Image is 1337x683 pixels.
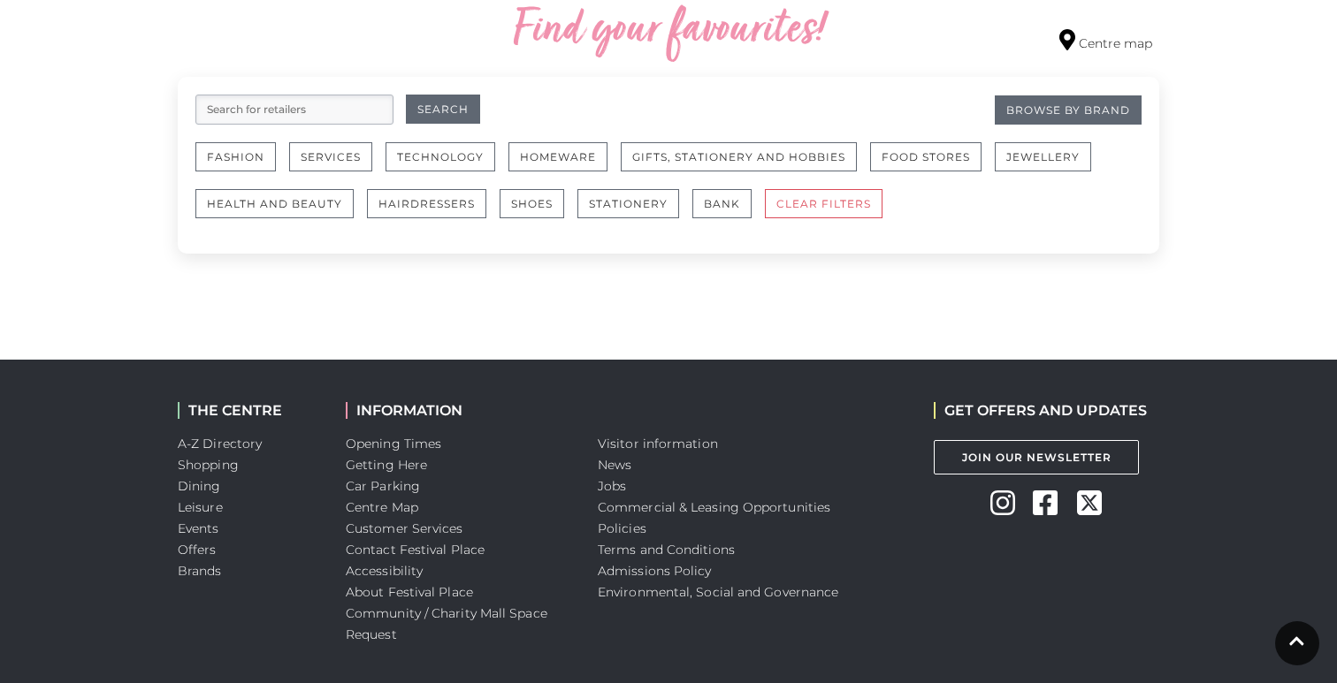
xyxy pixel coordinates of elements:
a: Technology [386,142,508,189]
a: A-Z Directory [178,436,262,452]
a: Jewellery [995,142,1104,189]
a: Health and Beauty [195,189,367,236]
h2: THE CENTRE [178,402,319,419]
h2: INFORMATION [346,402,571,419]
a: Brands [178,563,222,579]
a: Policies [598,520,646,536]
a: Commercial & Leasing Opportunities [598,499,830,515]
a: Car Parking [346,478,420,494]
a: CLEAR FILTERS [765,189,896,236]
button: Shoes [500,189,564,218]
a: Browse By Brand [995,95,1142,125]
button: Technology [386,142,495,171]
a: Gifts, Stationery and Hobbies [621,142,870,189]
a: Shoes [500,189,577,236]
a: Services [289,142,386,189]
a: News [598,457,631,473]
a: Admissions Policy [598,563,712,579]
a: Leisure [178,499,223,515]
a: Accessibility [346,563,423,579]
button: Bank [692,189,752,218]
a: Homeware [508,142,621,189]
a: Shopping [178,457,239,473]
a: Customer Services [346,520,463,536]
a: Offers [178,542,217,558]
button: CLEAR FILTERS [765,189,882,218]
a: Hairdressers [367,189,500,236]
button: Jewellery [995,142,1091,171]
h2: GET OFFERS AND UPDATES [934,402,1147,419]
a: Bank [692,189,765,236]
a: Stationery [577,189,692,236]
button: Health and Beauty [195,189,354,218]
button: Search [406,95,480,124]
a: Opening Times [346,436,441,452]
a: Environmental, Social and Governance [598,584,838,600]
button: Homeware [508,142,607,171]
a: Fashion [195,142,289,189]
a: Food Stores [870,142,995,189]
a: Getting Here [346,457,427,473]
button: Stationery [577,189,679,218]
a: Terms and Conditions [598,542,735,558]
a: Events [178,520,219,536]
a: Jobs [598,478,626,494]
a: About Festival Place [346,584,473,600]
a: Join Our Newsletter [934,440,1139,474]
button: Hairdressers [367,189,486,218]
button: Services [289,142,372,171]
button: Gifts, Stationery and Hobbies [621,142,857,171]
input: Search for retailers [195,95,393,125]
button: Fashion [195,142,276,171]
a: Dining [178,478,221,494]
a: Contact Festival Place [346,542,485,558]
button: Food Stores [870,142,982,171]
a: Visitor information [598,436,718,452]
a: Centre map [1059,29,1152,53]
a: Community / Charity Mall Space Request [346,605,547,642]
h2: Find your favourites! [346,3,991,59]
a: Centre Map [346,499,418,515]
